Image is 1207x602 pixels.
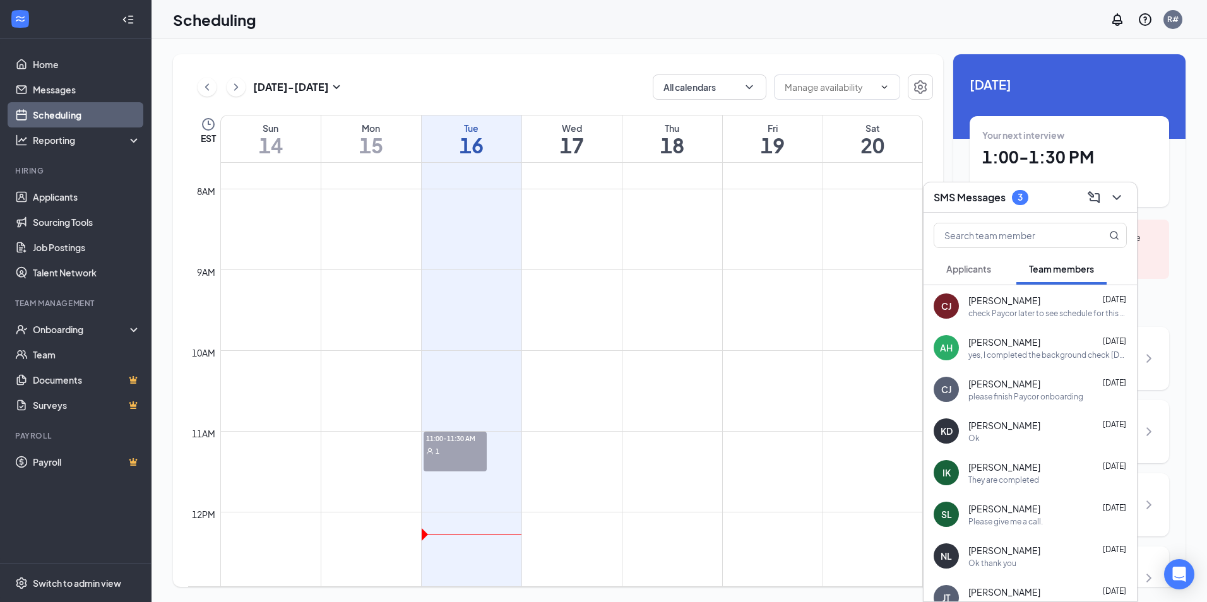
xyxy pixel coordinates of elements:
[941,508,952,521] div: SL
[723,134,823,156] h1: 19
[1141,570,1156,586] svg: ChevronRight
[968,586,1040,598] span: [PERSON_NAME]
[1167,14,1179,25] div: R#
[913,80,928,95] svg: Settings
[15,323,28,336] svg: UserCheck
[227,78,246,97] button: ChevronRight
[14,13,27,25] svg: WorkstreamLogo
[33,52,141,77] a: Home
[723,122,823,134] div: Fri
[221,115,321,162] a: September 14, 2025
[33,392,141,418] a: SurveysCrown
[201,80,213,95] svg: ChevronLeft
[1018,192,1023,203] div: 3
[15,298,138,309] div: Team Management
[968,475,1039,485] div: They are completed
[823,122,923,134] div: Sat
[189,346,218,360] div: 10am
[785,80,874,94] input: Manage availability
[1141,424,1156,439] svg: ChevronRight
[941,425,953,437] div: KD
[15,577,28,589] svg: Settings
[622,115,722,162] a: September 18, 2025
[908,74,933,100] button: Settings
[968,294,1040,307] span: [PERSON_NAME]
[189,507,218,521] div: 12pm
[653,74,766,100] button: All calendarsChevronDown
[1107,187,1127,208] button: ChevronDown
[122,13,134,26] svg: Collapse
[879,82,889,92] svg: ChevronDown
[1103,503,1126,512] span: [DATE]
[622,122,722,134] div: Thu
[1084,187,1104,208] button: ComposeMessage
[1103,545,1126,554] span: [DATE]
[33,77,141,102] a: Messages
[968,502,1040,515] span: [PERSON_NAME]
[743,81,756,93] svg: ChevronDown
[1103,461,1126,471] span: [DATE]
[1110,12,1125,27] svg: Notifications
[940,341,953,354] div: AH
[173,9,256,30] h1: Scheduling
[934,223,1084,247] input: Search team member
[321,122,421,134] div: Mon
[33,260,141,285] a: Talent Network
[33,323,130,336] div: Onboarding
[189,427,218,440] div: 11am
[33,184,141,210] a: Applicants
[968,336,1040,348] span: [PERSON_NAME]
[1103,586,1126,596] span: [DATE]
[946,263,991,274] span: Applicants
[1109,190,1124,205] svg: ChevronDown
[201,132,216,145] span: EST
[422,122,521,134] div: Tue
[968,433,980,444] div: Ok
[968,377,1040,390] span: [PERSON_NAME]
[982,146,1156,168] h1: 1:00 - 1:30 PM
[968,558,1016,569] div: Ok thank you
[1138,12,1153,27] svg: QuestionInfo
[1103,336,1126,346] span: [DATE]
[622,134,722,156] h1: 18
[426,447,434,455] svg: User
[33,367,141,392] a: DocumentsCrown
[1103,420,1126,429] span: [DATE]
[1164,559,1194,589] div: Open Intercom Messenger
[970,74,1169,94] span: [DATE]
[422,134,521,156] h1: 16
[968,419,1040,432] span: [PERSON_NAME]
[968,516,1043,527] div: Please give me a call.
[942,466,951,479] div: IK
[33,134,141,146] div: Reporting
[1103,295,1126,304] span: [DATE]
[201,117,216,132] svg: Clock
[823,115,923,162] a: September 20, 2025
[198,78,217,97] button: ChevronLeft
[15,134,28,146] svg: Analysis
[321,115,421,162] a: September 15, 2025
[15,165,138,176] div: Hiring
[436,447,439,456] span: 1
[33,235,141,260] a: Job Postings
[194,184,218,198] div: 8am
[230,80,242,95] svg: ChevronRight
[968,308,1127,319] div: check Paycor later to see schedule for this coming week
[968,461,1040,473] span: [PERSON_NAME]
[522,134,622,156] h1: 17
[1103,378,1126,387] span: [DATE]
[15,430,138,441] div: Payroll
[941,550,952,562] div: NL
[1141,351,1156,366] svg: ChevronRight
[1086,190,1102,205] svg: ComposeMessage
[982,129,1156,141] div: Your next interview
[33,449,141,475] a: PayrollCrown
[934,191,1006,204] h3: SMS Messages
[968,391,1083,402] div: please finish Paycor onboarding
[1141,497,1156,512] svg: ChevronRight
[329,80,344,95] svg: SmallChevronDown
[968,544,1040,557] span: [PERSON_NAME]
[221,134,321,156] h1: 14
[941,383,951,396] div: CJ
